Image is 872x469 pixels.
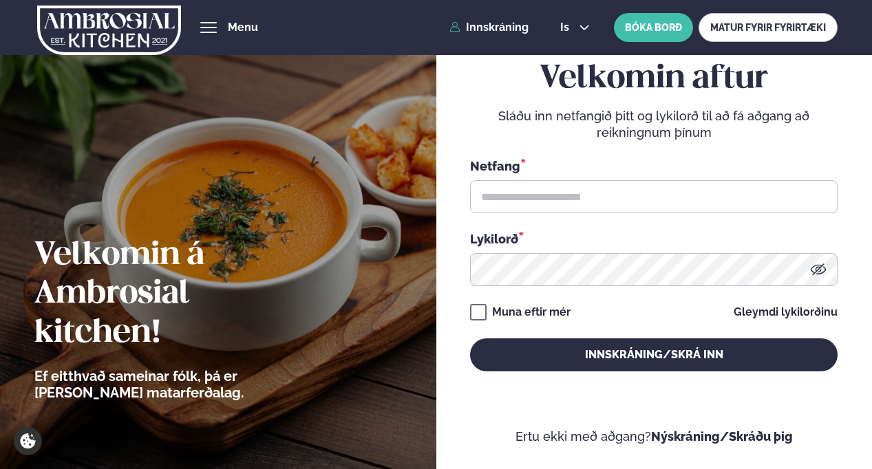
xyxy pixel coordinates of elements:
[470,428,838,445] p: Ertu ekki með aðgang?
[470,338,838,371] button: Innskráning/Skrá inn
[560,22,573,33] span: is
[549,22,601,33] button: is
[470,157,838,175] div: Netfang
[470,108,838,141] p: Sláðu inn netfangið þitt og lykilorð til að fá aðgang að reikningnum þínum
[34,368,320,401] p: Ef eitthvað sameinar fólk, þá er [PERSON_NAME] matarferðalag.
[651,429,793,444] a: Nýskráning/Skráðu þig
[470,60,838,98] h2: Velkomin aftur
[37,2,181,58] img: logo
[449,21,529,34] a: Innskráning
[614,13,693,42] button: BÓKA BORÐ
[14,427,42,455] a: Cookie settings
[734,307,838,318] a: Gleymdi lykilorðinu
[200,19,217,36] button: hamburger
[699,13,838,42] a: MATUR FYRIR FYRIRTÆKI
[470,230,838,248] div: Lykilorð
[34,237,320,352] h2: Velkomin á Ambrosial kitchen!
